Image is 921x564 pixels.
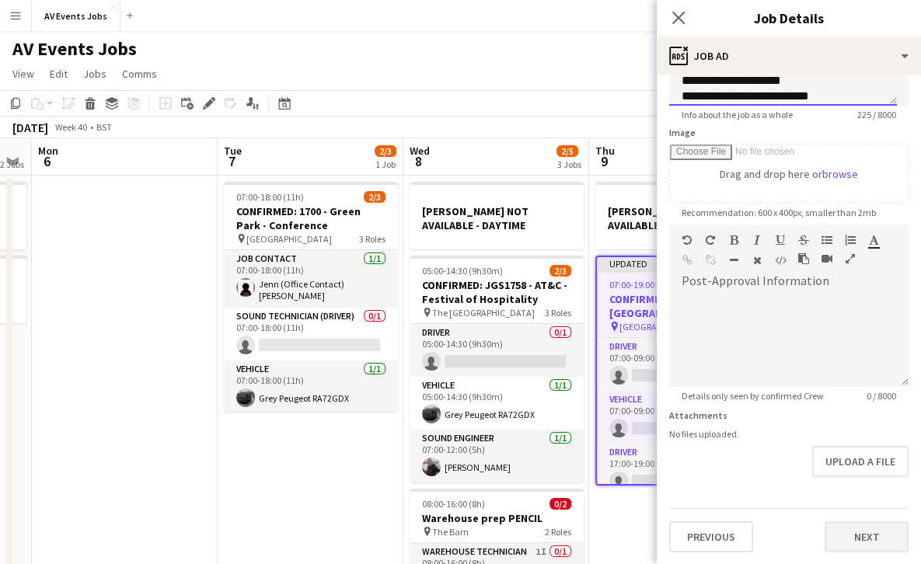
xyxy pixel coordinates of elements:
[96,121,112,133] div: BST
[224,204,398,232] h3: CONFIRMED: 1700 - Green Park - Conference
[822,252,832,265] button: Insert video
[77,64,113,84] a: Jobs
[224,360,398,413] app-card-role: Vehicle1/107:00-18:00 (11h)Grey Peugeot RA72GDX
[224,182,398,412] app-job-card: 07:00-18:00 (11h)2/3CONFIRMED: 1700 - Green Park - Conference [GEOGRAPHIC_DATA]3 RolesJob contact...
[822,234,832,246] button: Unordered List
[597,292,768,320] h3: CONFIRMED: LO1379 - [GEOGRAPHIC_DATA] - Differentia Consulting | Conference
[6,64,40,84] a: View
[557,158,581,170] div: 3 Jobs
[669,521,753,552] button: Previous
[597,338,768,391] app-card-role: Driver0/107:00-09:00 (2h)
[410,511,584,525] h3: Warehouse prep PENCIL
[375,145,396,157] span: 2/3
[224,308,398,360] app-card-role: Sound technician (Driver)0/107:00-18:00 (11h)
[868,234,879,246] button: Text Color
[375,158,396,170] div: 1 Job
[597,444,768,496] app-card-role: Driver0/117:00-19:00 (2h)
[728,234,739,246] button: Bold
[619,321,729,332] span: [GEOGRAPHIC_DATA] - [GEOGRAPHIC_DATA]
[705,234,716,246] button: Redo
[595,182,769,249] app-job-card: [PERSON_NAME] NOT AVAILABLE (YES/WISE)
[432,307,535,319] span: The [GEOGRAPHIC_DATA]
[775,234,786,246] button: Underline
[12,67,34,81] span: View
[38,144,58,158] span: Mon
[422,265,503,277] span: 05:00-14:30 (9h30m)
[812,446,909,477] button: Upload a file
[122,67,157,81] span: Comms
[669,109,805,120] span: Info about the job as a whole
[410,204,584,232] h3: [PERSON_NAME] NOT AVAILABLE - DAYTIME
[50,67,68,81] span: Edit
[12,120,48,135] div: [DATE]
[556,145,578,157] span: 2/5
[410,144,430,158] span: Wed
[12,37,137,61] h1: AV Events Jobs
[845,109,909,120] span: 225 / 8000
[657,8,921,28] h3: Job Details
[549,498,571,510] span: 0/2
[236,191,304,203] span: 07:00-18:00 (11h)
[549,265,571,277] span: 2/3
[224,144,242,158] span: Tue
[657,37,921,75] div: Job Ad
[595,256,769,486] app-job-card: Updated07:00-19:00 (12h)0/4CONFIRMED: LO1379 - [GEOGRAPHIC_DATA] - Differentia Consulting | Confe...
[224,250,398,308] app-card-role: Job contact1/107:00-18:00 (11h)Jenn (Office Contact) [PERSON_NAME]
[845,234,856,246] button: Ordered List
[222,152,242,170] span: 7
[669,390,836,402] span: Details only seen by confirmed Crew
[682,234,692,246] button: Undo
[595,204,769,232] h3: [PERSON_NAME] NOT AVAILABLE (YES/WISE)
[669,428,909,440] div: No files uploaded.
[597,391,768,444] app-card-role: Vehicle0/107:00-09:00 (2h)
[854,390,909,402] span: 0 / 8000
[407,152,430,170] span: 8
[597,257,768,270] div: Updated
[422,498,485,510] span: 08:00-16:00 (8h)
[116,64,163,84] a: Comms
[36,152,58,170] span: 6
[728,254,739,266] button: Horizontal Line
[798,252,809,265] button: Paste as plain text
[83,67,106,81] span: Jobs
[752,234,762,246] button: Italic
[432,526,469,538] span: The Barn
[410,430,584,482] app-card-role: Sound Engineer1/107:00-12:00 (5h)[PERSON_NAME]
[410,278,584,306] h3: CONFIRMED: JGS1758 - AT&C - Festival of Hospitality
[825,521,909,552] button: Next
[410,182,584,249] app-job-card: [PERSON_NAME] NOT AVAILABLE - DAYTIME
[545,307,571,319] span: 3 Roles
[669,409,727,421] label: Attachments
[410,324,584,377] app-card-role: Driver0/105:00-14:30 (9h30m)
[775,254,786,266] button: HTML Code
[752,254,762,266] button: Clear Formatting
[609,279,677,291] span: 07:00-19:00 (12h)
[595,144,615,158] span: Thu
[51,121,90,133] span: Week 40
[410,377,584,430] app-card-role: Vehicle1/105:00-14:30 (9h30m)Grey Peugeot RA72GDX
[545,526,571,538] span: 2 Roles
[246,233,332,245] span: [GEOGRAPHIC_DATA]
[845,252,856,265] button: Fullscreen
[359,233,385,245] span: 3 Roles
[798,234,809,246] button: Strikethrough
[32,1,120,31] button: AV Events Jobs
[364,191,385,203] span: 2/3
[410,256,584,482] app-job-card: 05:00-14:30 (9h30m)2/3CONFIRMED: JGS1758 - AT&C - Festival of Hospitality The [GEOGRAPHIC_DATA]3 ...
[669,207,888,218] span: Recommendation: 600 x 400px, smaller than 2mb
[44,64,74,84] a: Edit
[593,152,615,170] span: 9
